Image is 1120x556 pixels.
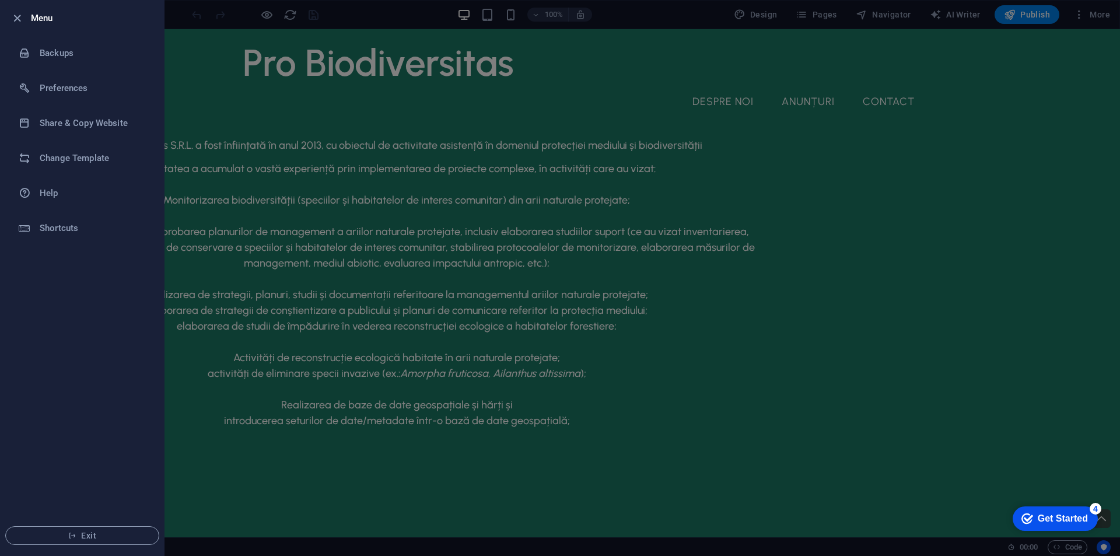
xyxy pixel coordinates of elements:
[128,69,160,86] a: Next
[5,526,159,545] button: Exit
[40,151,148,165] h6: Change Template
[40,46,148,60] h6: Backups
[15,531,149,540] span: Exit
[1,176,164,211] a: Help
[31,11,155,25] h6: Menu
[155,1,160,13] div: Close tooltip
[40,221,148,235] h6: Shortcuts
[34,13,85,23] div: Get Started
[40,186,148,200] h6: Help
[86,2,98,14] div: 4
[40,81,148,95] h6: Preferences
[155,2,160,12] a: ×
[15,26,160,65] p: Simply drag and drop elements into the editor. Double-click elements to edit or right-click for m...
[15,8,115,18] strong: WYSIWYG Website Editor
[9,6,94,30] div: Get Started 4 items remaining, 20% complete
[40,116,148,130] h6: Share & Copy Website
